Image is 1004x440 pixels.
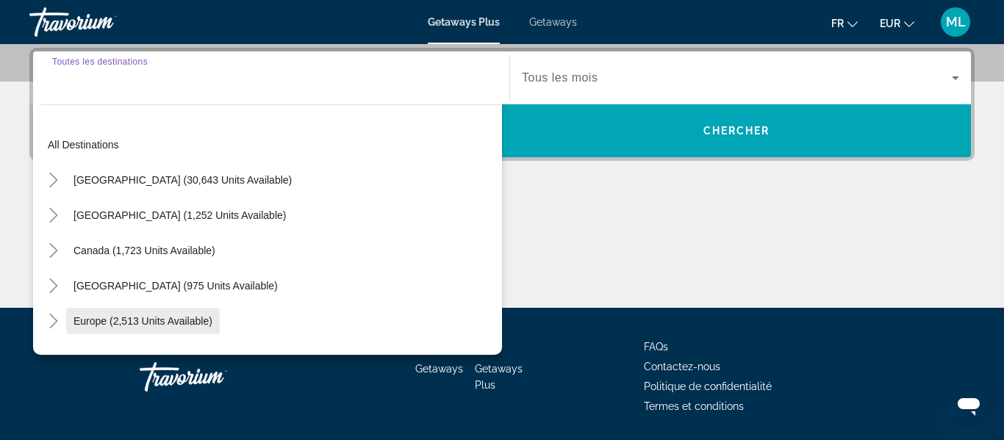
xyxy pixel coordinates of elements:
[644,400,744,412] a: Termes et conditions
[428,16,500,28] a: Getaways Plus
[831,12,858,34] button: Change language
[29,3,176,41] a: Travorium
[644,361,720,372] a: Contactez-nous
[40,238,66,264] button: Toggle Canada (1,723 units available)
[40,273,66,299] button: Toggle Caribbean & Atlantic Islands (975 units available)
[880,18,900,29] span: EUR
[40,203,66,228] button: Toggle Mexico (1,252 units available)
[66,308,220,334] button: Europe (2,513 units available)
[880,12,914,34] button: Change currency
[140,355,287,399] a: Travorium
[40,344,66,369] button: Toggle Australia (210 units available)
[73,174,292,186] span: [GEOGRAPHIC_DATA] (30,643 units available)
[66,237,223,264] button: Canada (1,723 units available)
[66,273,285,299] button: [GEOGRAPHIC_DATA] (975 units available)
[502,104,971,157] button: Chercher
[644,381,772,392] a: Politique de confidentialité
[522,71,598,84] span: Tous les mois
[73,209,286,221] span: [GEOGRAPHIC_DATA] (1,252 units available)
[40,167,66,193] button: Toggle United States (30,643 units available)
[936,7,975,37] button: User Menu
[66,167,299,193] button: [GEOGRAPHIC_DATA] (30,643 units available)
[48,139,119,151] span: All destinations
[66,202,293,228] button: [GEOGRAPHIC_DATA] (1,252 units available)
[66,343,218,369] button: Australia (210 units available)
[73,245,215,256] span: Canada (1,723 units available)
[703,125,770,137] span: Chercher
[475,363,523,391] a: Getaways Plus
[946,15,966,29] span: ML
[33,51,971,157] div: Search widget
[73,280,278,292] span: [GEOGRAPHIC_DATA] (975 units available)
[644,341,668,353] a: FAQs
[52,57,148,66] span: Toutes les destinations
[831,18,844,29] span: fr
[945,381,992,428] iframe: Bouton de lancement de la fenêtre de messagerie
[40,309,66,334] button: Toggle Europe (2,513 units available)
[415,363,463,375] a: Getaways
[529,16,577,28] a: Getaways
[40,131,502,158] button: All destinations
[73,315,212,327] span: Europe (2,513 units available)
